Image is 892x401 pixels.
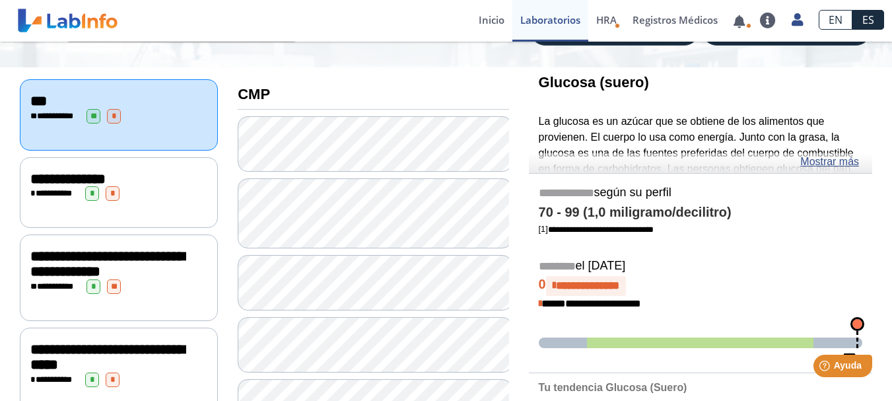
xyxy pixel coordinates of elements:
[633,13,718,26] font: Registros Médicos
[576,259,626,272] font: el [DATE]
[774,349,877,386] iframe: Lanzador de widgets de ayuda
[594,186,671,199] font: según su perfil
[539,277,546,291] font: 0
[539,116,856,237] font: La glucosa es un azúcar que se obtiene de los alimentos que provienen. El cuerpo lo usa como ener...
[539,382,687,393] font: Tu tendencia Glucosa (Suero)
[539,224,548,234] font: [1]
[520,13,580,26] font: Laboratorios
[238,86,270,102] font: CMP
[829,13,842,27] font: EN
[596,13,617,26] font: HRA
[539,74,649,91] font: Glucosa (suero)
[862,13,874,27] font: ES
[479,13,504,26] font: Inicio
[539,205,732,219] font: 70 - 99 (1,0 miligramo/decilitro)
[800,156,859,167] font: Mostrar más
